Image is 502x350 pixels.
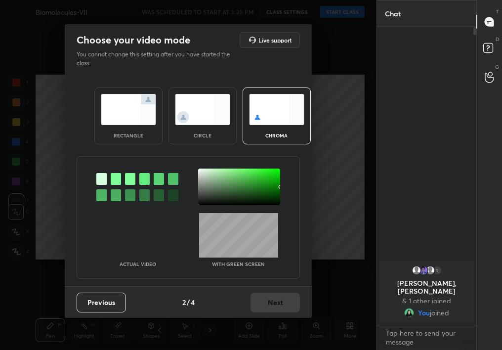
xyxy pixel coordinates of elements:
[496,36,499,43] p: D
[182,297,186,307] h4: 2
[495,63,499,71] p: G
[212,262,265,266] p: With green screen
[430,309,449,317] span: joined
[77,293,126,312] button: Previous
[418,265,428,275] img: c8ecdf02a3af4d7c95a30f12ba64a0a3.jpg
[496,8,499,15] p: T
[257,133,296,138] div: chroma
[187,297,190,307] h4: /
[385,297,468,305] p: & 1 other joined
[101,94,156,125] img: normalScreenIcon.ae25ed63.svg
[418,309,430,317] span: You
[77,34,190,46] h2: Choose your video mode
[109,133,148,138] div: rectangle
[183,133,222,138] div: circle
[249,94,304,125] img: chromaScreenIcon.c19ab0a0.svg
[377,260,476,325] div: grid
[385,279,468,295] p: [PERSON_NAME], [PERSON_NAME]
[120,262,156,266] p: Actual Video
[191,297,195,307] h4: 4
[175,94,230,125] img: circleScreenIcon.acc0effb.svg
[77,50,237,68] p: You cannot change this setting after you have started the class
[432,265,442,275] div: 1
[377,0,409,27] p: Chat
[412,265,421,275] img: default.png
[425,265,435,275] img: default.png
[258,37,292,43] h5: Live support
[404,308,414,318] img: 9a7fcd7d765c4f259b8b688c0b597ba8.jpg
